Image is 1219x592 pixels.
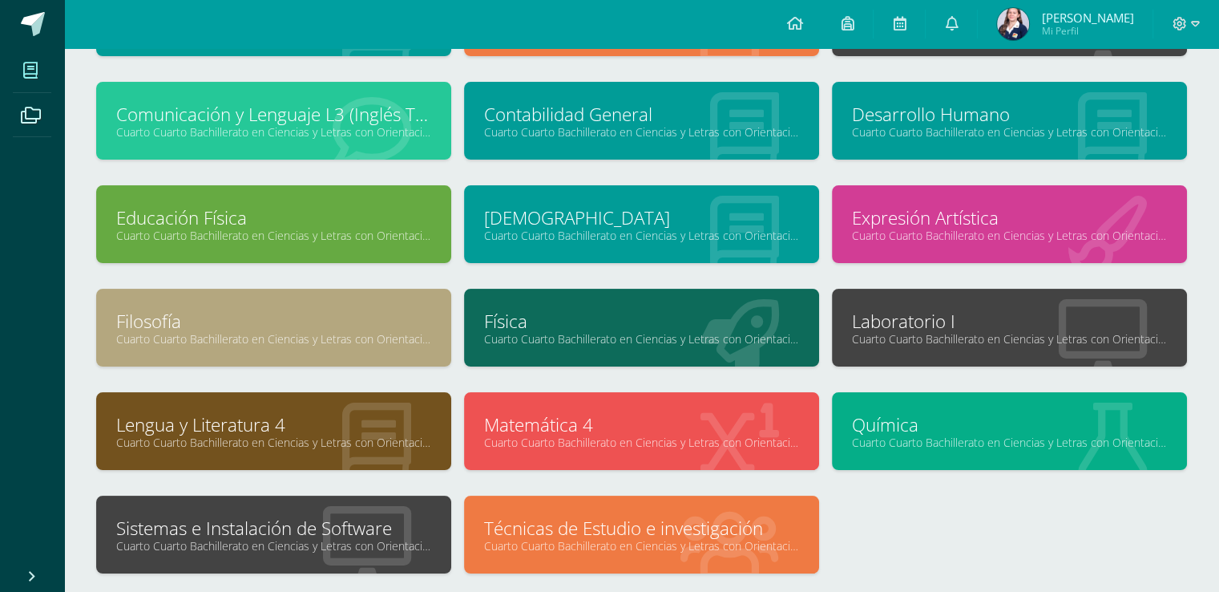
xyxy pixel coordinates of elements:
[484,205,799,230] a: [DEMOGRAPHIC_DATA]
[116,435,431,450] a: Cuarto Cuarto Bachillerato en Ciencias y Letras con Orientación en Computación "A"
[484,228,799,243] a: Cuarto Cuarto Bachillerato en Ciencias y Letras con Orientación en Computación "A"
[852,205,1167,230] a: Expresión Artística
[116,228,431,243] a: Cuarto Cuarto Bachillerato en Ciencias y Letras con Orientación en Computación "A"
[852,331,1167,347] a: Cuarto Cuarto Bachillerato en Ciencias y Letras con Orientación en Computación "A"
[484,309,799,334] a: Física
[116,309,431,334] a: Filosofía
[484,331,799,347] a: Cuarto Cuarto Bachillerato en Ciencias y Letras con Orientación en Computación "A"
[116,102,431,127] a: Comunicación y Lenguaje L3 (Inglés Técnico) 4
[1041,10,1133,26] span: [PERSON_NAME]
[116,412,431,437] a: Lengua y Literatura 4
[997,8,1029,40] img: 32f0398ae85d08570bc51b23a630c63e.png
[116,205,431,230] a: Educación Física
[1041,24,1133,38] span: Mi Perfil
[484,102,799,127] a: Contabilidad General
[484,538,799,553] a: Cuarto Cuarto Bachillerato en Ciencias y Letras con Orientación en Computación "A"
[852,228,1167,243] a: Cuarto Cuarto Bachillerato en Ciencias y Letras con Orientación en Computación "A"
[116,538,431,553] a: Cuarto Cuarto Bachillerato en Ciencias y Letras con Orientación en Computación "A"
[484,412,799,437] a: Matemática 4
[116,516,431,541] a: Sistemas e Instalación de Software
[852,435,1167,450] a: Cuarto Cuarto Bachillerato en Ciencias y Letras con Orientación en Computación "A"
[852,102,1167,127] a: Desarrollo Humano
[116,331,431,347] a: Cuarto Cuarto Bachillerato en Ciencias y Letras con Orientación en Computación "A"
[484,124,799,140] a: Cuarto Cuarto Bachillerato en Ciencias y Letras con Orientación en Computación "A"
[116,124,431,140] a: Cuarto Cuarto Bachillerato en Ciencias y Letras con Orientación en Computación "A"
[852,124,1167,140] a: Cuarto Cuarto Bachillerato en Ciencias y Letras con Orientación en Computación "A"
[484,435,799,450] a: Cuarto Cuarto Bachillerato en Ciencias y Letras con Orientación en Computación "A"
[852,412,1167,437] a: Química
[484,516,799,541] a: Técnicas de Estudio e investigación
[852,309,1167,334] a: Laboratorio I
